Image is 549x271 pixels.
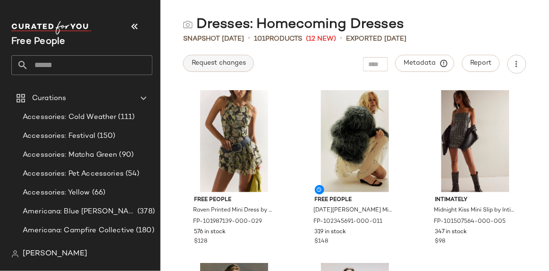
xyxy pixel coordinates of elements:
[194,237,207,246] span: $128
[23,131,95,142] span: Accessories: Festival
[470,59,492,67] span: Report
[95,131,116,142] span: (150)
[193,218,262,226] span: FP-101987139-000-029
[396,55,455,72] button: Metadata
[23,244,135,255] span: Americana: Country Line Festival
[434,218,506,226] span: FP-101507564-000-005
[315,196,395,204] span: Free People
[135,206,155,217] span: (378)
[23,150,118,161] span: Accessories: Matcha Green
[90,187,106,198] span: (66)
[23,169,124,179] span: Accessories: Pet Accessories
[435,228,467,237] span: 347 in stock
[434,206,515,215] span: Midnight Kiss Mini Slip by Intimately at Free People in Grey, Size: L
[340,33,342,44] span: •
[435,237,446,246] span: $98
[11,37,66,47] span: Current Company Name
[462,55,500,72] button: Report
[194,228,226,237] span: 576 in stock
[183,15,404,34] div: Dresses: Homecoming Dresses
[183,34,244,44] span: Snapshot [DATE]
[183,55,254,72] button: Request changes
[435,196,515,204] span: Intimately
[191,59,246,67] span: Request changes
[23,225,134,236] span: Americana: Campfire Collective
[193,206,273,215] span: Raven Printed Mini Dress by Free People in Brown, Size: S
[11,21,92,34] img: cfy_white_logo.C9jOOHJF.svg
[254,34,302,44] div: Products
[117,112,135,123] span: (111)
[124,169,140,179] span: (54)
[134,225,154,236] span: (180)
[32,93,66,104] span: Curations
[307,90,403,192] img: 102345691_011_a
[428,90,523,192] img: 101507564_005_c
[183,20,193,29] img: svg%3e
[314,218,383,226] span: FP-102345691-000-011
[23,206,135,217] span: Americana: Blue [PERSON_NAME] Baby
[314,206,394,215] span: [DATE][PERSON_NAME] Mini Dress by Free People in White, Size: XS
[306,34,336,44] span: (12 New)
[118,150,134,161] span: (90)
[315,237,329,246] span: $148
[186,90,282,192] img: 101987139_029_d
[194,196,274,204] span: Free People
[248,33,250,44] span: •
[135,244,155,255] span: (324)
[23,248,87,260] span: [PERSON_NAME]
[254,35,265,42] span: 101
[23,112,117,123] span: Accessories: Cold Weather
[23,187,90,198] span: Accessories: Yellow
[11,250,19,258] img: svg%3e
[346,34,406,44] p: Exported [DATE]
[404,59,447,68] span: Metadata
[315,228,346,237] span: 319 in stock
